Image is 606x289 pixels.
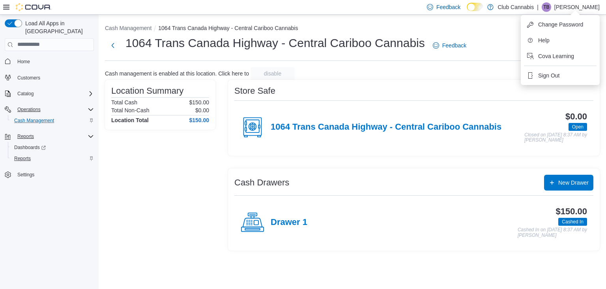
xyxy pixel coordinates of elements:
[14,155,31,162] span: Reports
[524,18,597,31] button: Change Password
[14,57,33,66] a: Home
[17,172,34,178] span: Settings
[234,86,275,96] h3: Store Safe
[111,86,183,96] h3: Location Summary
[572,123,584,130] span: Open
[17,59,30,65] span: Home
[467,3,483,11] input: Dark Mode
[524,34,597,47] button: Help
[11,116,94,125] span: Cash Management
[189,117,209,123] h4: $150.00
[14,117,54,124] span: Cash Management
[2,169,97,180] button: Settings
[442,42,466,49] span: Feedback
[558,218,587,226] span: Cashed In
[11,116,57,125] a: Cash Management
[430,38,469,53] a: Feedback
[234,178,289,187] h3: Cash Drawers
[11,154,34,163] a: Reports
[111,99,137,106] h6: Total Cash
[2,88,97,99] button: Catalog
[498,2,534,12] p: Club Cannabis
[518,227,587,238] p: Cashed In on [DATE] 8:37 AM by [PERSON_NAME]
[538,52,574,60] span: Cova Learning
[11,143,49,152] a: Dashboards
[14,57,94,66] span: Home
[22,19,94,35] span: Load All Apps in [GEOGRAPHIC_DATA]
[195,107,209,113] p: $0.00
[537,2,539,12] p: |
[14,73,43,83] a: Customers
[558,179,589,187] span: New Drawer
[543,2,549,12] span: TB
[2,104,97,115] button: Operations
[105,24,600,34] nav: An example of EuiBreadcrumbs
[158,25,298,31] button: 1064 Trans Canada Highway - Central Cariboo Cannabis
[542,2,551,12] div: Terry Barnett
[14,144,46,151] span: Dashboards
[14,170,37,179] a: Settings
[264,70,281,77] span: disable
[544,175,593,191] button: New Drawer
[17,133,34,140] span: Reports
[11,143,94,152] span: Dashboards
[436,3,460,11] span: Feedback
[5,53,94,201] nav: Complex example
[14,105,94,114] span: Operations
[14,132,94,141] span: Reports
[14,132,37,141] button: Reports
[271,122,501,132] h4: 1064 Trans Canada Highway - Central Cariboo Cannabis
[565,112,587,121] h3: $0.00
[8,142,97,153] a: Dashboards
[14,73,94,83] span: Customers
[524,69,597,82] button: Sign Out
[2,56,97,67] button: Home
[554,2,600,12] p: [PERSON_NAME]
[524,50,597,62] button: Cova Learning
[562,218,584,225] span: Cashed In
[17,106,41,113] span: Operations
[251,67,295,80] button: disable
[189,99,209,106] p: $150.00
[2,72,97,83] button: Customers
[538,72,559,79] span: Sign Out
[538,36,550,44] span: Help
[17,75,40,81] span: Customers
[271,217,307,228] h4: Drawer 1
[105,25,151,31] button: Cash Management
[111,107,150,113] h6: Total Non-Cash
[17,91,34,97] span: Catalog
[125,35,425,51] h1: 1064 Trans Canada Highway - Central Cariboo Cannabis
[14,89,37,98] button: Catalog
[2,131,97,142] button: Reports
[524,132,587,143] p: Closed on [DATE] 8:37 AM by [PERSON_NAME]
[14,89,94,98] span: Catalog
[11,154,94,163] span: Reports
[14,170,94,179] span: Settings
[556,207,587,216] h3: $150.00
[538,21,583,28] span: Change Password
[111,117,149,123] h4: Location Total
[105,38,121,53] button: Next
[14,105,44,114] button: Operations
[105,70,249,77] p: Cash management is enabled at this location. Click here to
[569,123,587,131] span: Open
[8,115,97,126] button: Cash Management
[8,153,97,164] button: Reports
[16,3,51,11] img: Cova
